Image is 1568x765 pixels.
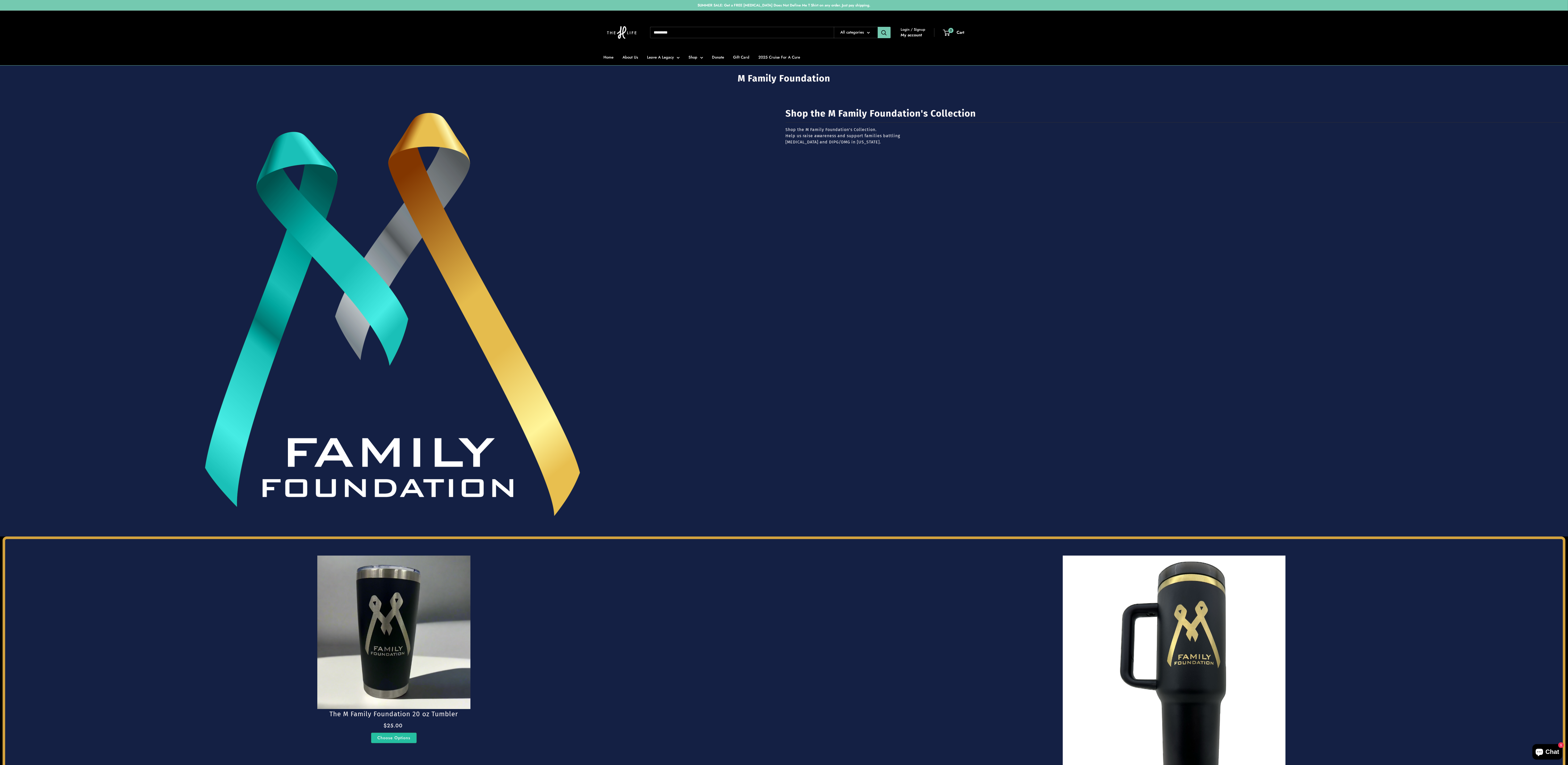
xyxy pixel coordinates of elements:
img: The H Life [604,16,640,49]
input: Search... [650,27,834,38]
a: The M Family Foundation 20 oz Tumbler [329,710,458,718]
p: [MEDICAL_DATA] and DIPG/DMG in [US_STATE]. [786,139,1566,145]
p: Shop the M Family Foundation's Collection. [786,127,1566,133]
a: Donate [712,54,724,61]
a: Shop [689,54,703,61]
a: 0 Cart [943,29,965,36]
img: the-m-family-foundation-20-oz-tumbler [317,556,470,709]
span: Cart [957,29,965,35]
button: Choose Options [371,733,417,743]
button: Search [878,27,891,38]
span: 0 [948,28,953,33]
span: Login / Signup [901,26,925,33]
a: My account [901,31,922,39]
a: About Us [623,54,638,61]
div: $ [384,723,387,728]
a: 2025 Cruise For A Cure [759,54,800,61]
a: Leave A Legacy [647,54,680,61]
a: Home [604,54,614,61]
span: Choose Options [377,736,410,740]
p: Help us raise awareness and support families battling [786,133,1566,139]
div: 25.00 [387,723,403,728]
p: Shop the M Family Foundation's Collection [786,109,1566,118]
a: Choose Options [371,735,417,741]
inbox-online-store-chat: Shopify online store chat [1531,744,1564,761]
a: Gift Card [733,54,750,61]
